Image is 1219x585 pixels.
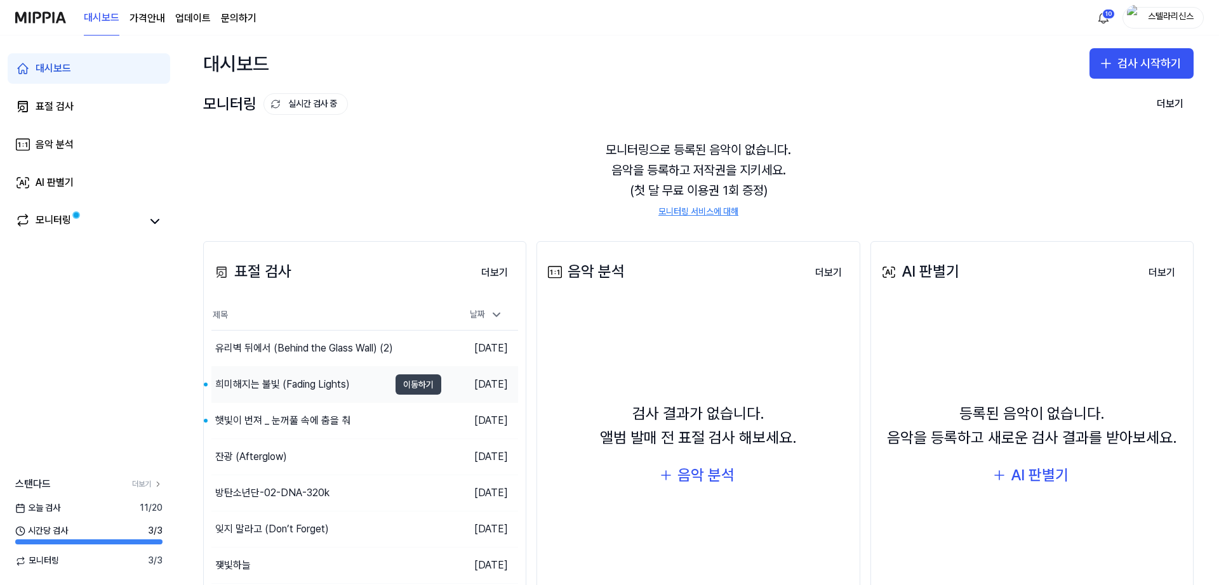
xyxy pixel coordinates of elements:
img: 알림 [1096,10,1111,25]
span: 스탠다드 [15,477,51,492]
a: 더보기 [471,259,518,286]
div: 희미해지는 불빛 (Fading Lights) [215,377,350,392]
div: 표절 검사 [36,99,74,114]
span: 모니터링 [15,555,59,567]
a: 더보기 [132,479,163,490]
img: profile [1127,5,1142,30]
div: AI 판별기 [879,260,959,284]
div: 음악 분석 [677,463,735,487]
td: [DATE] [441,403,518,439]
div: 날짜 [465,305,508,325]
div: 쟂빛하늘 [215,558,251,573]
td: [DATE] [441,475,518,511]
div: 모니터링 [203,92,348,116]
div: 표절 검사 [211,260,291,284]
button: 더보기 [805,260,852,286]
button: 알림10 [1093,8,1114,28]
div: 음악 분석 [36,137,74,152]
div: 햇빛이 번져 _ 눈꺼풀 속에 춤을 춰 [215,413,350,428]
div: 10 [1102,9,1115,19]
div: 음악 분석 [545,260,625,284]
div: 검사 결과가 없습니다. 앨범 발매 전 표절 검사 해보세요. [600,402,797,450]
div: 대시보드 [203,48,269,79]
a: 더보기 [1138,259,1185,286]
button: AI 판별기 [983,460,1081,490]
button: 더보기 [471,260,518,286]
td: [DATE] [441,331,518,367]
button: profile스텔라리신스 [1122,7,1204,29]
span: 3 / 3 [148,525,163,537]
div: 방탄소년단-02-DNA-320k [215,485,330,501]
td: [DATE] [441,367,518,403]
span: 11 / 20 [140,502,163,515]
a: 모니터링 서비스에 대해 [658,206,738,218]
button: 이동하기 [396,374,441,395]
div: 잔광 (Afterglow) [215,449,287,464]
div: 모니터링 [36,213,71,230]
a: 표절 검사 [8,91,170,122]
span: 오늘 검사 [15,502,60,515]
div: 잊지 말라고 (Don’t Forget) [215,522,329,537]
a: 업데이트 [175,11,211,26]
button: 더보기 [1147,91,1194,117]
button: 검사 시작하기 [1089,48,1194,79]
a: 문의하기 [221,11,256,26]
td: [DATE] [441,548,518,584]
button: 음악 분석 [649,460,747,490]
a: 대시보드 [84,1,119,36]
a: 음악 분석 [8,129,170,160]
div: 등록된 음악이 없습니다. 음악을 등록하고 새로운 검사 결과를 받아보세요. [887,402,1177,450]
button: 가격안내 [130,11,165,26]
th: 제목 [211,300,441,331]
span: 시간당 검사 [15,525,68,537]
a: 모니터링 [15,213,142,230]
td: [DATE] [441,511,518,548]
a: 대시보드 [8,53,170,84]
div: 모니터링으로 등록된 음악이 없습니다. 음악을 등록하고 저작권을 지키세요. (첫 달 무료 이용권 1회 증정) [203,124,1194,233]
div: AI 판별기 [36,175,74,190]
div: 유리벽 뒤에서 (Behind the Glass Wall) (2) [215,341,393,356]
td: [DATE] [441,439,518,475]
button: 실시간 검사 중 [263,93,348,115]
a: 더보기 [805,259,852,286]
div: 대시보드 [36,61,71,76]
span: 3 / 3 [148,555,163,567]
button: 더보기 [1138,260,1185,286]
div: 스텔라리신스 [1146,10,1196,24]
div: AI 판별기 [1011,463,1069,487]
a: AI 판별기 [8,168,170,198]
